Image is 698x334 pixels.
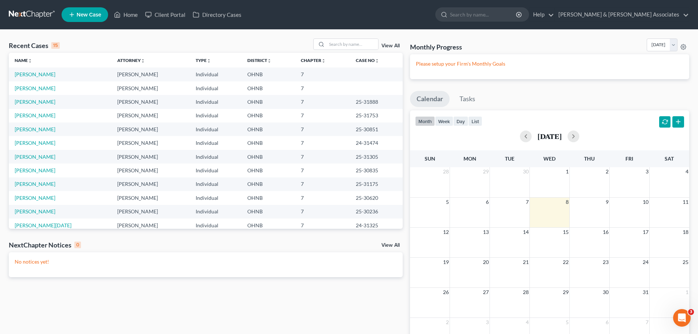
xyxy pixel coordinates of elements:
button: month [415,116,435,126]
td: OHNB [241,150,295,164]
td: 25-30620 [350,191,403,205]
td: OHNB [241,67,295,81]
td: 25-30851 [350,122,403,136]
td: [PERSON_NAME] [111,191,190,205]
span: 10 [642,198,649,206]
td: Individual [190,81,241,95]
a: Attorneyunfold_more [117,58,145,63]
td: 7 [295,177,350,191]
iframe: Intercom live chat [673,309,691,327]
span: Wed [543,155,555,162]
td: Individual [190,177,241,191]
td: Individual [190,164,241,177]
span: 14 [522,228,529,236]
span: 17 [642,228,649,236]
a: [PERSON_NAME] [15,181,55,187]
td: Individual [190,67,241,81]
td: [PERSON_NAME] [111,136,190,150]
td: OHNB [241,136,295,150]
span: 2 [445,318,450,327]
a: Tasks [453,91,482,107]
span: 2 [605,167,609,176]
td: Individual [190,109,241,122]
span: 29 [482,167,490,176]
a: View All [381,43,400,48]
td: OHNB [241,95,295,109]
td: OHNB [241,164,295,177]
span: Tue [505,155,514,162]
span: 8 [565,198,569,206]
p: Please setup your Firm's Monthly Goals [416,60,683,67]
a: [PERSON_NAME] [15,126,55,132]
td: 24-31325 [350,219,403,232]
td: Individual [190,205,241,219]
div: NextChapter Notices [9,241,81,249]
a: [PERSON_NAME] [15,140,55,146]
h2: [DATE] [538,132,562,140]
td: OHNB [241,122,295,136]
a: Districtunfold_more [247,58,272,63]
td: 25-31305 [350,150,403,164]
span: 28 [442,167,450,176]
a: [PERSON_NAME] & [PERSON_NAME] Associates [555,8,689,21]
td: [PERSON_NAME] [111,164,190,177]
span: 4 [685,167,689,176]
td: Individual [190,219,241,232]
a: [PERSON_NAME] [15,208,55,214]
span: 16 [602,228,609,236]
span: 13 [482,228,490,236]
span: Thu [584,155,595,162]
td: 7 [295,109,350,122]
div: 0 [74,242,81,248]
span: 3 [645,167,649,176]
td: OHNB [241,109,295,122]
td: [PERSON_NAME] [111,205,190,219]
td: OHNB [241,81,295,95]
div: 15 [51,42,60,49]
td: 7 [295,67,350,81]
span: 18 [682,228,689,236]
span: 6 [605,318,609,327]
td: Individual [190,150,241,164]
span: 22 [562,258,569,267]
span: 12 [442,228,450,236]
span: 9 [605,198,609,206]
span: 24 [642,258,649,267]
span: 27 [482,288,490,297]
input: Search by name... [450,8,517,21]
a: Chapterunfold_more [301,58,326,63]
span: 30 [522,167,529,176]
span: 28 [522,288,529,297]
span: 11 [682,198,689,206]
td: 7 [295,95,350,109]
a: View All [381,243,400,248]
td: 7 [295,81,350,95]
span: 30 [602,288,609,297]
a: Help [529,8,554,21]
td: 25-31888 [350,95,403,109]
div: Recent Cases [9,41,60,50]
td: Individual [190,95,241,109]
a: [PERSON_NAME] [15,112,55,118]
span: 15 [562,228,569,236]
i: unfold_more [375,59,379,63]
span: 23 [602,258,609,267]
span: Fri [625,155,633,162]
h3: Monthly Progress [410,43,462,51]
td: 25-30236 [350,205,403,219]
span: 1 [685,288,689,297]
td: [PERSON_NAME] [111,219,190,232]
td: [PERSON_NAME] [111,177,190,191]
td: OHNB [241,177,295,191]
td: OHNB [241,205,295,219]
td: 25-31175 [350,177,403,191]
i: unfold_more [207,59,211,63]
span: 7 [525,198,529,206]
span: 20 [482,258,490,267]
input: Search by name... [327,39,378,49]
span: 26 [442,288,450,297]
td: 7 [295,205,350,219]
span: 5 [445,198,450,206]
span: New Case [77,12,101,18]
a: [PERSON_NAME] [15,99,55,105]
